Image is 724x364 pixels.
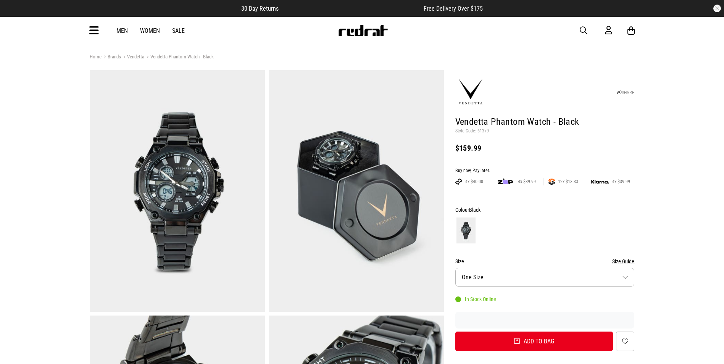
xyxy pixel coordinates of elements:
[455,205,635,214] div: Colour
[462,274,484,281] span: One Size
[140,27,160,34] a: Women
[609,179,633,185] span: 4x $39.99
[90,70,265,312] img: Vendetta Phantom Watch - Black in Black
[455,316,635,324] iframe: Customer reviews powered by Trustpilot
[338,25,388,36] img: Redrat logo
[469,207,481,213] span: Black
[455,257,635,266] div: Size
[116,27,128,34] a: Men
[455,296,496,302] div: In Stock Online
[90,54,102,60] a: Home
[462,179,486,185] span: 4x $40.00
[294,5,408,12] iframe: Customer reviews powered by Trustpilot
[144,54,214,61] a: Vendetta Phantom Watch - Black
[455,128,635,134] p: Style Code: 61379
[102,54,121,61] a: Brands
[548,179,555,185] img: SPLITPAY
[269,70,444,312] img: Vendetta Phantom Watch - Black in Black
[424,5,483,12] span: Free Delivery Over $175
[617,90,634,95] a: SHARE
[591,180,609,184] img: KLARNA
[455,268,635,287] button: One Size
[121,54,144,61] a: Vendetta
[515,179,539,185] span: 4x $39.99
[455,77,486,107] img: Vendetta
[455,116,635,128] h1: Vendetta Phantom Watch - Black
[612,257,634,266] button: Size Guide
[456,217,476,243] img: Black
[241,5,279,12] span: 30 Day Returns
[455,332,613,351] button: Add to bag
[455,143,635,153] div: $159.99
[172,27,185,34] a: Sale
[455,179,462,185] img: AFTERPAY
[555,179,581,185] span: 12x $13.33
[455,168,635,174] div: Buy now, Pay later.
[498,178,513,185] img: zip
